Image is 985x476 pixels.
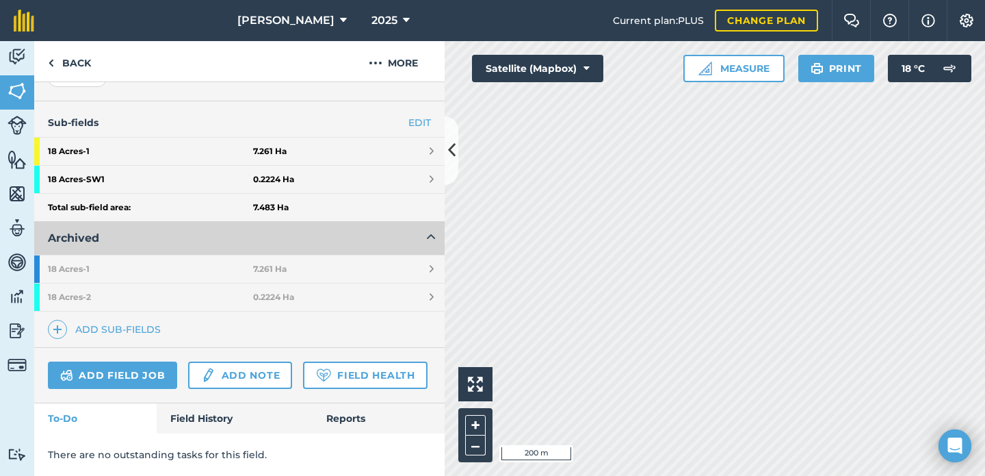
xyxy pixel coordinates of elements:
[34,166,445,193] a: 18 Acres-SW10.2224 Ha
[8,116,27,135] img: svg+xml;base64,PD94bWwgdmVyc2lvbj0iMS4wIiBlbmNvZGluZz0idXRmLTgiPz4KPCEtLSBHZW5lcmF0b3I6IEFkb2JlIE...
[888,55,971,82] button: 18 °C
[48,255,253,283] strong: 18 Acres - 1
[342,41,445,82] button: More
[34,222,445,255] button: Archived
[613,13,704,28] span: Current plan : PLUS
[188,362,292,389] a: Add note
[902,55,925,82] span: 18 ° C
[34,138,445,165] a: 18 Acres-17.261 Ha
[811,60,824,77] img: svg+xml;base64,PHN2ZyB4bWxucz0iaHR0cDovL3d3dy53My5vcmcvMjAwMC9zdmciIHdpZHRoPSIxOSIgaGVpZ2h0PSIyNC...
[14,10,34,32] img: fieldmargin Logo
[157,403,312,434] a: Field History
[8,321,27,341] img: svg+xml;base64,PD94bWwgdmVyc2lvbj0iMS4wIiBlbmNvZGluZz0idXRmLTgiPz4KPCEtLSBHZW5lcmF0b3I6IEFkb2JlIE...
[53,321,62,338] img: svg+xml;base64,PHN2ZyB4bWxucz0iaHR0cDovL3d3dy53My5vcmcvMjAwMC9zdmciIHdpZHRoPSIxNCIgaGVpZ2h0PSIyNC...
[8,184,27,204] img: svg+xml;base64,PHN2ZyB4bWxucz0iaHR0cDovL3d3dy53My5vcmcvMjAwMC9zdmciIHdpZHRoPSI1NiIgaGVpZ2h0PSI2MC...
[60,367,73,384] img: svg+xml;base64,PD94bWwgdmVyc2lvbj0iMS4wIiBlbmNvZGluZz0idXRmLTgiPz4KPCEtLSBHZW5lcmF0b3I6IEFkb2JlIE...
[8,355,27,375] img: svg+xml;base64,PD94bWwgdmVyc2lvbj0iMS4wIiBlbmNvZGluZz0idXRmLTgiPz4KPCEtLSBHZW5lcmF0b3I6IEFkb2JlIE...
[882,14,898,27] img: A question mark icon
[465,436,486,455] button: –
[8,81,27,101] img: svg+xml;base64,PHN2ZyB4bWxucz0iaHR0cDovL3d3dy53My5vcmcvMjAwMC9zdmciIHdpZHRoPSI1NiIgaGVpZ2h0PSI2MC...
[48,362,177,389] a: Add field job
[8,218,27,238] img: svg+xml;base64,PD94bWwgdmVyc2lvbj0iMS4wIiBlbmNvZGluZz0idXRmLTgiPz4KPCEtLSBHZW5lcmF0b3I6IEFkb2JlIE...
[48,55,54,71] img: svg+xml;base64,PHN2ZyB4bWxucz0iaHR0cDovL3d3dy53My5vcmcvMjAwMC9zdmciIHdpZHRoPSI5IiBoZWlnaHQ9IjI0Ii...
[8,252,27,273] img: svg+xml;base64,PD94bWwgdmVyc2lvbj0iMS4wIiBlbmNvZGluZz0idXRmLTgiPz4KPCEtLSBHZW5lcmF0b3I6IEFkb2JlIE...
[371,12,397,29] span: 2025
[34,115,445,130] h4: Sub-fields
[253,146,287,157] strong: 7.261 Ha
[48,320,166,339] a: Add sub-fields
[936,55,963,82] img: svg+xml;base64,PD94bWwgdmVyc2lvbj0iMS4wIiBlbmNvZGluZz0idXRmLTgiPz4KPCEtLSBHZW5lcmF0b3I6IEFkb2JlIE...
[313,403,445,434] a: Reports
[48,284,253,311] strong: 18 Acres - 2
[938,429,971,462] div: Open Intercom Messenger
[472,55,603,82] button: Satellite (Mapbox)
[303,362,427,389] a: Field Health
[253,264,287,275] strong: 7.261 Ha
[408,115,431,130] a: EDIT
[798,55,875,82] button: Print
[468,377,483,392] img: Four arrows, one pointing top left, one top right, one bottom right and the last bottom left
[8,47,27,67] img: svg+xml;base64,PD94bWwgdmVyc2lvbj0iMS4wIiBlbmNvZGluZz0idXRmLTgiPz4KPCEtLSBHZW5lcmF0b3I6IEFkb2JlIE...
[34,403,157,434] a: To-Do
[34,284,445,311] a: 18 Acres-20.2224 Ha
[253,202,289,213] strong: 7.483 Ha
[48,202,253,213] strong: Total sub-field area:
[715,10,818,32] a: Change plan
[958,14,975,27] img: A cog icon
[253,292,294,303] strong: 0.2224 Ha
[8,286,27,307] img: svg+xml;base64,PD94bWwgdmVyc2lvbj0iMS4wIiBlbmNvZGluZz0idXRmLTgiPz4KPCEtLSBHZW5lcmF0b3I6IEFkb2JlIE...
[253,174,294,185] strong: 0.2224 Ha
[683,55,785,82] button: Measure
[843,14,860,27] img: Two speech bubbles overlapping with the left bubble in the forefront
[48,138,253,165] strong: 18 Acres - 1
[8,448,27,461] img: svg+xml;base64,PD94bWwgdmVyc2lvbj0iMS4wIiBlbmNvZGluZz0idXRmLTgiPz4KPCEtLSBHZW5lcmF0b3I6IEFkb2JlIE...
[921,12,935,29] img: svg+xml;base64,PHN2ZyB4bWxucz0iaHR0cDovL3d3dy53My5vcmcvMjAwMC9zdmciIHdpZHRoPSIxNyIgaGVpZ2h0PSIxNy...
[369,55,382,71] img: svg+xml;base64,PHN2ZyB4bWxucz0iaHR0cDovL3d3dy53My5vcmcvMjAwMC9zdmciIHdpZHRoPSIyMCIgaGVpZ2h0PSIyNC...
[34,41,105,82] a: Back
[8,149,27,170] img: svg+xml;base64,PHN2ZyB4bWxucz0iaHR0cDovL3d3dy53My5vcmcvMjAwMC9zdmciIHdpZHRoPSI1NiIgaGVpZ2h0PSI2MC...
[698,62,712,75] img: Ruler icon
[48,166,253,193] strong: 18 Acres - SW1
[34,255,445,283] a: 18 Acres-17.261 Ha
[48,447,431,462] p: There are no outstanding tasks for this field.
[200,367,215,384] img: svg+xml;base64,PD94bWwgdmVyc2lvbj0iMS4wIiBlbmNvZGluZz0idXRmLTgiPz4KPCEtLSBHZW5lcmF0b3I6IEFkb2JlIE...
[237,12,334,29] span: [PERSON_NAME]
[465,415,486,436] button: +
